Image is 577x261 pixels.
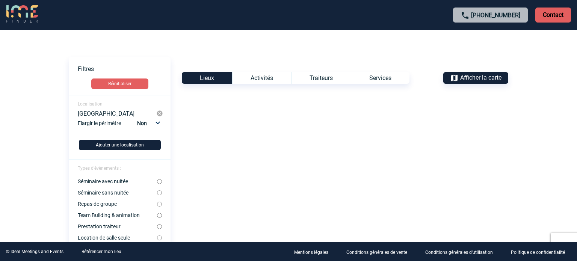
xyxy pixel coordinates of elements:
label: Séminaire avec nuitée [78,178,157,184]
a: Politique de confidentialité [505,248,577,255]
img: cancel-24-px-g.png [156,110,163,117]
a: [PHONE_NUMBER] [471,12,520,19]
label: Team Building & animation [78,212,157,218]
div: [GEOGRAPHIC_DATA] [78,110,156,117]
div: Services [351,72,409,84]
img: call-24-px.png [461,11,470,20]
label: Location de salle seule [78,235,157,241]
span: Afficher la carte [460,74,501,81]
div: Traiteurs [291,72,351,84]
p: Conditions générales d'utilisation [425,250,493,255]
a: Conditions générales d'utilisation [419,248,505,255]
a: Référencer mon lieu [82,249,121,254]
p: Filtres [78,65,171,72]
label: Séminaire sans nuitée [78,190,157,196]
button: Ajouter une localisation [79,140,161,150]
p: Politique de confidentialité [511,250,565,255]
a: Mentions légales [288,248,340,255]
label: Repas de groupe [78,201,157,207]
p: Mentions légales [294,250,328,255]
div: © Ideal Meetings and Events [6,249,63,254]
div: Activités [232,72,291,84]
div: Lieux [182,72,232,84]
span: Types d'évènements : [78,166,121,171]
label: Prestation traiteur [78,223,157,229]
a: Réinitialiser [69,78,171,89]
button: Réinitialiser [91,78,148,89]
p: Contact [535,8,571,23]
p: Conditions générales de vente [346,250,407,255]
div: Elargir le périmètre [78,118,163,134]
a: Conditions générales de vente [340,248,419,255]
span: Localisation [78,101,103,107]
